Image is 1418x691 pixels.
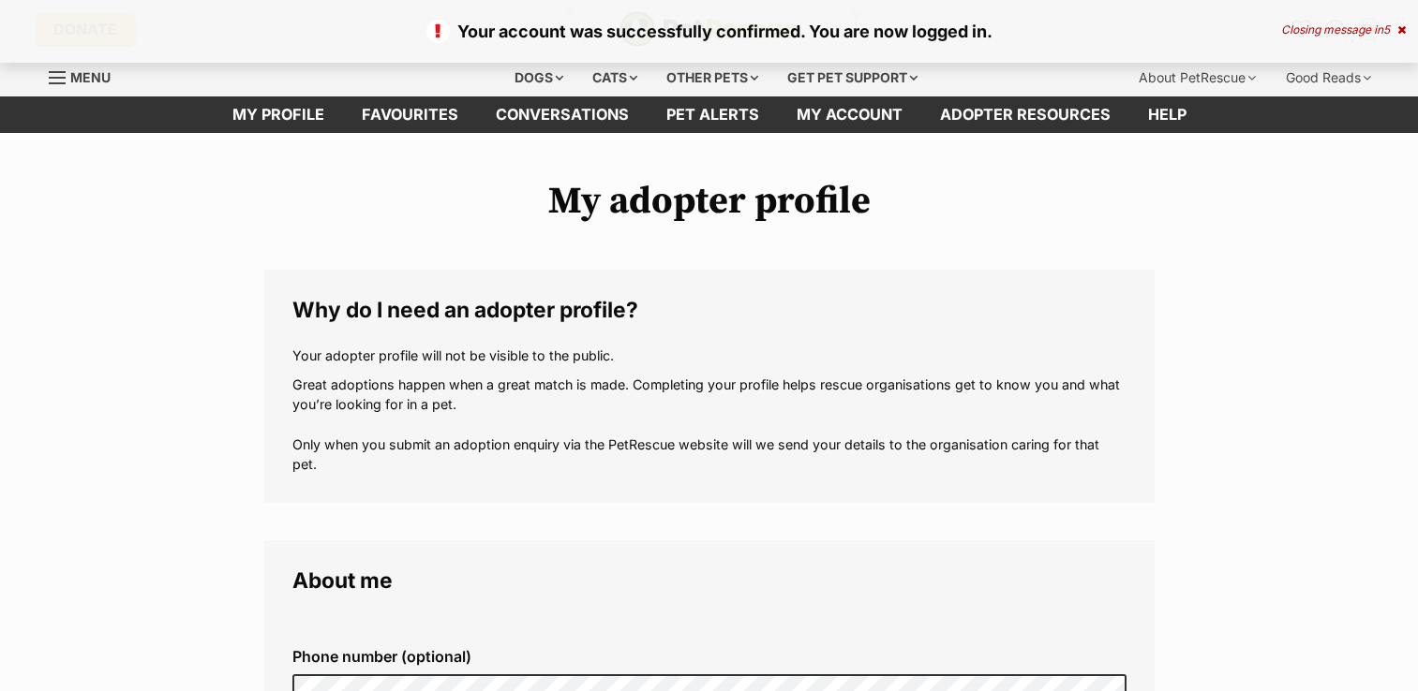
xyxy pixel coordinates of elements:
h1: My adopter profile [264,180,1155,223]
span: Menu [70,69,111,85]
legend: About me [292,568,1127,593]
a: Adopter resources [921,96,1129,133]
a: Favourites [343,96,477,133]
a: Pet alerts [648,96,778,133]
fieldset: Why do I need an adopter profile? [264,270,1155,503]
a: My account [778,96,921,133]
p: Your adopter profile will not be visible to the public. [292,345,1127,365]
div: Dogs [501,59,576,96]
a: conversations [477,96,648,133]
legend: Why do I need an adopter profile? [292,298,1127,322]
a: Help [1129,96,1205,133]
div: Get pet support [774,59,931,96]
div: Cats [579,59,650,96]
p: Great adoptions happen when a great match is made. Completing your profile helps rescue organisat... [292,375,1127,475]
div: Good Reads [1273,59,1384,96]
a: Menu [49,59,124,93]
div: Other pets [653,59,771,96]
a: My profile [214,96,343,133]
div: About PetRescue [1126,59,1269,96]
label: Phone number (optional) [292,648,1127,665]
